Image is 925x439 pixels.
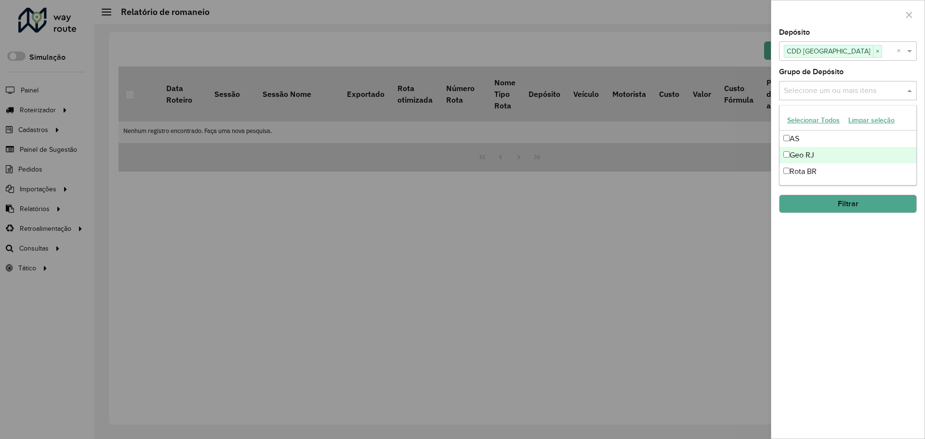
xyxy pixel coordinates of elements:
div: Geo RJ [780,147,916,163]
button: Selecionar Todos [783,113,844,128]
span: × [873,46,882,57]
span: Clear all [897,45,905,57]
span: CDD [GEOGRAPHIC_DATA] [784,45,873,57]
button: Limpar seleção [844,113,899,128]
div: Rota BR [780,163,916,180]
ng-dropdown-panel: Options list [779,105,917,186]
label: Depósito [779,27,810,38]
label: Grupo de Depósito [779,66,844,78]
div: AS [780,131,916,147]
button: Filtrar [779,195,917,213]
